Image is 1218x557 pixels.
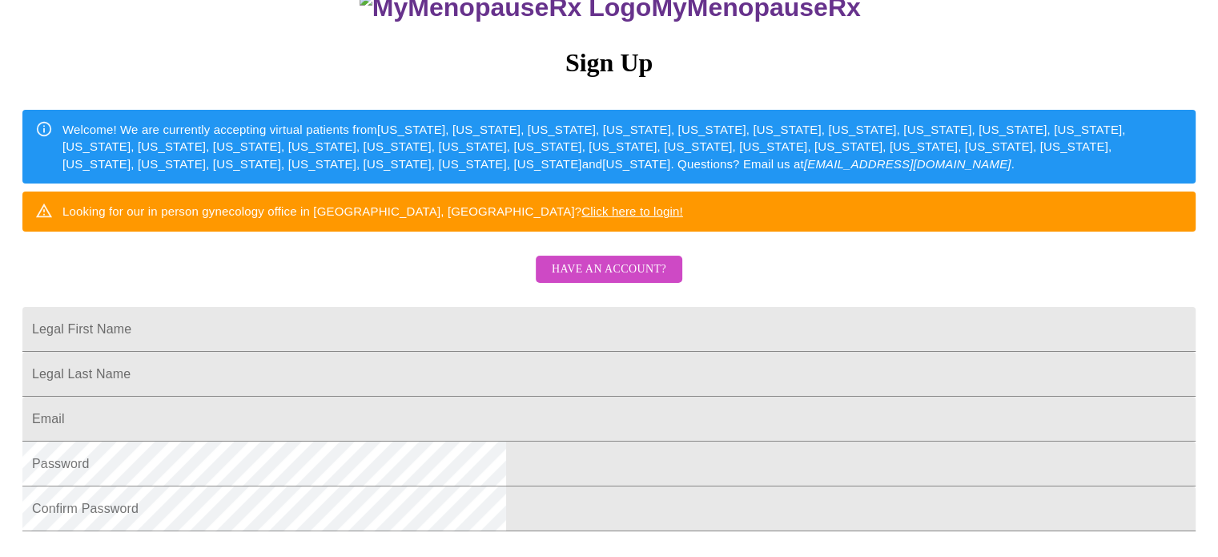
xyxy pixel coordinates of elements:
[62,196,683,226] div: Looking for our in person gynecology office in [GEOGRAPHIC_DATA], [GEOGRAPHIC_DATA]?
[581,204,683,218] a: Click here to login!
[536,256,682,284] button: Have an account?
[62,115,1183,179] div: Welcome! We are currently accepting virtual patients from [US_STATE], [US_STATE], [US_STATE], [US...
[552,260,666,280] span: Have an account?
[22,48,1196,78] h3: Sign Up
[532,273,686,287] a: Have an account?
[804,157,1011,171] em: [EMAIL_ADDRESS][DOMAIN_NAME]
